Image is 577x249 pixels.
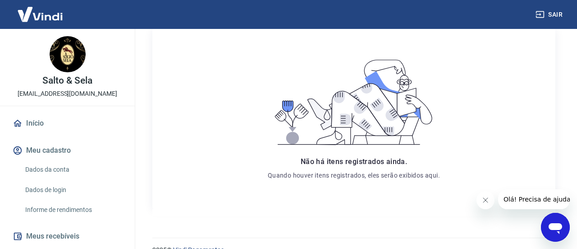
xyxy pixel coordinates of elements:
button: Meu cadastro [11,141,124,160]
a: Dados de login [22,181,124,199]
iframe: Botão para abrir a janela de mensagens [541,213,570,242]
img: Vindi [11,0,69,28]
p: Quando houver itens registrados, eles serão exibidos aqui. [268,171,440,180]
button: Sair [534,6,566,23]
a: Início [11,113,124,133]
iframe: Mensagem da empresa [498,189,570,209]
p: Salto & Sela [42,76,92,85]
button: Meus recebíveis [11,226,124,246]
img: 181775af-36a4-47f1-822e-28d72563ed33.jpeg [50,36,86,72]
a: Informe de rendimentos [22,201,124,219]
iframe: Fechar mensagem [476,191,495,209]
a: Dados da conta [22,160,124,179]
span: Não há itens registrados ainda. [301,157,407,166]
p: [EMAIL_ADDRESS][DOMAIN_NAME] [18,89,117,99]
span: Olá! Precisa de ajuda? [5,6,76,14]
